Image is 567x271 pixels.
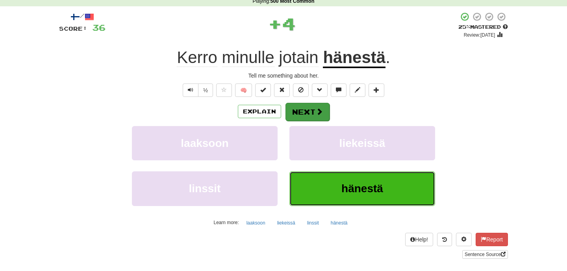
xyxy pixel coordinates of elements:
[282,14,296,33] span: 4
[350,84,365,97] button: Edit sentence (alt+d)
[331,84,346,97] button: Discuss sentence (alt+u)
[274,84,290,97] button: Reset to 0% Mastered (alt+r)
[214,220,239,225] small: Learn more:
[341,182,383,195] span: hänestä
[464,32,495,38] small: Review: [DATE]
[458,24,470,30] span: 25 %
[437,233,452,246] button: Round history (alt+y)
[59,25,87,32] span: Score:
[289,126,435,160] button: liekeissä
[405,233,433,246] button: Help!
[242,217,270,229] button: laaksoon
[238,105,281,118] button: Explain
[132,126,278,160] button: laaksoon
[458,24,508,31] div: Mastered
[255,84,271,97] button: Set this sentence to 100% Mastered (alt+m)
[462,250,508,259] a: Sentence Source
[476,233,508,246] button: Report
[279,48,318,67] span: jotain
[285,103,330,121] button: Next
[222,48,274,67] span: minulle
[268,12,282,35] span: +
[177,48,217,67] span: Kerro
[326,217,352,229] button: hänestä
[339,137,385,149] span: liekeissä
[198,84,213,97] button: ½
[312,84,328,97] button: Grammar (alt+g)
[181,84,213,97] div: Text-to-speech controls
[385,48,390,67] span: .
[189,182,221,195] span: linssit
[289,171,435,206] button: hänestä
[216,84,232,97] button: Favorite sentence (alt+f)
[323,48,385,68] u: hänestä
[132,171,278,206] button: linssit
[293,84,309,97] button: Ignore sentence (alt+i)
[92,22,106,32] span: 36
[59,12,106,22] div: /
[183,84,198,97] button: Play sentence audio (ctl+space)
[59,72,508,80] div: Tell me something about her.
[369,84,384,97] button: Add to collection (alt+a)
[303,217,323,229] button: linssit
[273,217,300,229] button: liekeissä
[235,84,252,97] button: 🧠
[181,137,228,149] span: laaksoon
